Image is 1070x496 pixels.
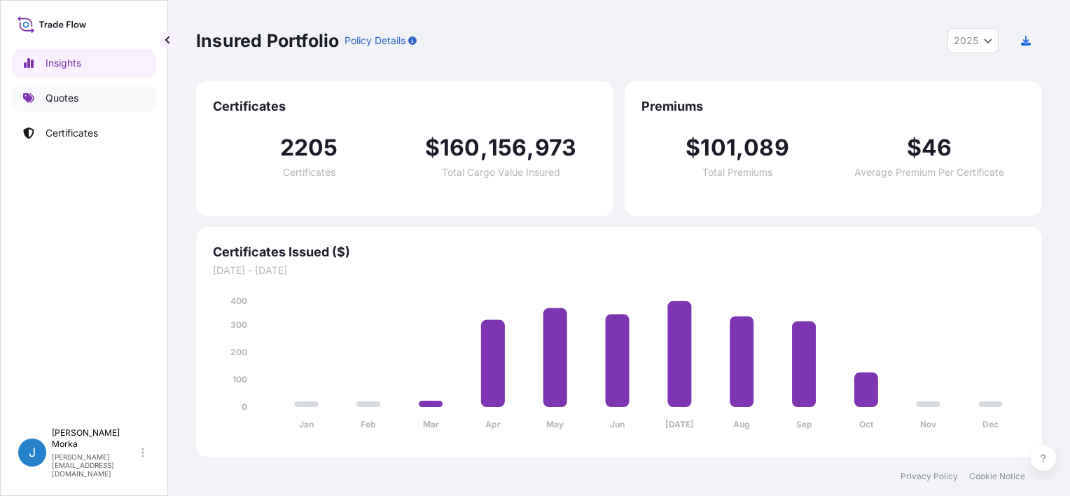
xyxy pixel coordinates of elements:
[52,427,139,450] p: [PERSON_NAME] Morka
[46,126,98,140] p: Certificates
[361,419,376,429] tspan: Feb
[299,419,314,429] tspan: Jan
[230,296,247,306] tspan: 400
[440,137,480,159] span: 160
[29,446,36,460] span: J
[736,137,744,159] span: ,
[485,419,501,429] tspan: Apr
[230,347,247,357] tspan: 200
[242,401,247,412] tspan: 0
[686,137,700,159] span: $
[744,137,789,159] span: 089
[213,263,1025,277] span: [DATE] - [DATE]
[46,56,81,70] p: Insights
[12,84,156,112] a: Quotes
[982,419,999,429] tspan: Dec
[196,29,339,52] p: Insured Portfolio
[901,471,958,482] a: Privacy Policy
[52,453,139,478] p: [PERSON_NAME][EMAIL_ADDRESS][DOMAIN_NAME]
[733,419,750,429] tspan: Aug
[425,137,440,159] span: $
[213,98,597,115] span: Certificates
[423,419,439,429] tspan: Mar
[546,419,564,429] tspan: May
[969,471,1025,482] a: Cookie Notice
[488,137,527,159] span: 156
[796,419,812,429] tspan: Sep
[345,34,405,48] p: Policy Details
[920,419,937,429] tspan: Nov
[213,244,1025,261] span: Certificates Issued ($)
[954,34,978,48] span: 2025
[232,374,247,385] tspan: 100
[230,319,247,330] tspan: 300
[907,137,922,159] span: $
[700,137,736,159] span: 101
[12,119,156,147] a: Certificates
[665,419,694,429] tspan: [DATE]
[859,419,874,429] tspan: Oct
[283,167,335,177] span: Certificates
[641,98,1025,115] span: Premiums
[947,28,999,53] button: Year Selector
[280,137,338,159] span: 2205
[12,49,156,77] a: Insights
[46,91,78,105] p: Quotes
[610,419,625,429] tspan: Jun
[480,137,488,159] span: ,
[442,167,560,177] span: Total Cargo Value Insured
[535,137,577,159] span: 973
[702,167,772,177] span: Total Premiums
[854,167,1004,177] span: Average Premium Per Certificate
[922,137,952,159] span: 46
[527,137,534,159] span: ,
